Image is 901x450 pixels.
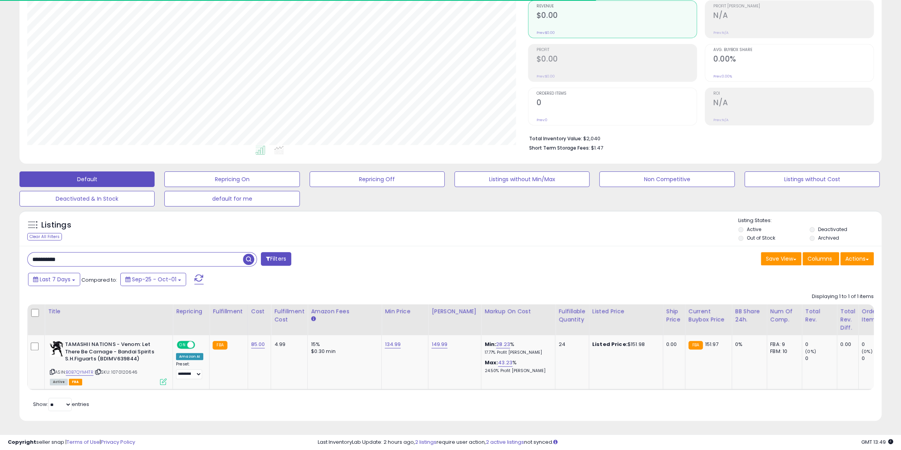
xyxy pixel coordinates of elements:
button: Actions [840,252,874,265]
strong: Copyright [8,438,36,446]
div: 0 [862,341,893,348]
div: 15% [311,341,375,348]
div: Current Buybox Price [688,307,729,324]
span: Revenue [537,4,697,9]
span: FBA [69,379,82,385]
span: 151.97 [705,341,718,348]
small: Prev: $0.00 [537,74,555,79]
span: Show: entries [33,401,89,408]
div: BB Share 24h. [735,307,764,324]
b: TAMASHII NATIONS - Venom: Let There Be Carnage - Bandai Spirits S.H.Figuarts (BDIMV639844) [65,341,160,365]
a: 28.23 [496,341,510,348]
div: Total Rev. Diff. [840,307,855,332]
div: 24 [558,341,582,348]
button: Filters [261,252,291,266]
div: 0.00 [840,341,852,348]
div: 0 [805,341,837,348]
button: Columns [802,252,839,265]
h2: 0.00% [713,55,873,65]
h2: N/A [713,98,873,109]
small: (0%) [805,348,816,355]
span: Compared to: [81,276,117,284]
a: 2 active listings [486,438,524,446]
div: Markup on Cost [484,307,552,316]
div: Fulfillment Cost [274,307,304,324]
a: 134.99 [385,341,401,348]
div: % [484,359,549,374]
span: ROI [713,92,873,96]
div: FBA: 9 [770,341,796,348]
small: FBA [213,341,227,349]
small: Prev: N/A [713,118,729,122]
li: $2,040 [529,133,868,143]
p: 24.50% Profit [PERSON_NAME] [484,368,549,374]
span: All listings currently available for purchase on Amazon [50,379,68,385]
small: Prev: N/A [713,30,729,35]
img: 414nLvd9z-L._SL40_.jpg [50,341,63,356]
h5: Listings [41,220,71,231]
th: The percentage added to the cost of goods (COGS) that forms the calculator for Min & Max prices. [481,304,555,335]
div: Total Rev. [805,307,834,324]
span: OFF [194,342,206,348]
div: Fulfillable Quantity [558,307,585,324]
div: Ordered Items [862,307,890,324]
div: Fulfillment [213,307,244,316]
b: Short Term Storage Fees: [529,145,590,151]
span: ON [178,342,187,348]
button: Listings without Min/Max [454,171,590,187]
span: Columns [808,255,832,263]
a: Terms of Use [67,438,100,446]
button: Repricing Off [310,171,445,187]
div: % [484,341,549,355]
div: $0.30 min [311,348,375,355]
button: Deactivated & In Stock [19,191,155,206]
div: Ship Price [666,307,682,324]
p: 17.77% Profit [PERSON_NAME] [484,350,549,355]
button: default for me [164,191,299,206]
b: Min: [484,341,496,348]
div: [PERSON_NAME] [431,307,478,316]
label: Out of Stock [747,235,775,241]
span: $1.47 [591,144,603,152]
div: Displaying 1 to 1 of 1 items [812,293,874,300]
div: Repricing [176,307,206,316]
button: Non Competitive [599,171,734,187]
span: Last 7 Days [40,275,70,283]
small: Prev: $0.00 [537,30,555,35]
div: FBM: 10 [770,348,796,355]
div: Last InventoryLab Update: 2 hours ago, require user action, not synced. [318,439,893,446]
div: 0 [805,355,837,362]
small: Prev: 0.00% [713,74,732,79]
span: 2025-10-9 13:49 GMT [861,438,893,446]
button: Last 7 Days [28,273,80,286]
div: Min Price [385,307,425,316]
span: Avg. Buybox Share [713,48,873,52]
div: ASIN: [50,341,167,384]
div: Clear All Filters [27,233,62,240]
button: Default [19,171,155,187]
div: 0.00 [666,341,679,348]
span: Profit [PERSON_NAME] [713,4,873,9]
div: Amazon AI [176,353,203,360]
span: Ordered Items [537,92,697,96]
button: Listings without Cost [744,171,880,187]
a: 85.00 [251,341,265,348]
div: seller snap | | [8,439,135,446]
span: Sep-25 - Oct-01 [132,275,176,283]
h2: N/A [713,11,873,21]
div: Num of Comp. [770,307,799,324]
button: Repricing On [164,171,299,187]
button: Save View [761,252,801,265]
span: Profit [537,48,697,52]
b: Max: [484,359,498,366]
label: Active [747,226,761,233]
a: 149.99 [431,341,447,348]
label: Deactivated [818,226,847,233]
button: Sep-25 - Oct-01 [120,273,186,286]
small: (0%) [862,348,873,355]
div: 0% [735,341,761,348]
div: Title [48,307,169,316]
p: Listing States: [738,217,882,224]
div: $151.98 [592,341,657,348]
div: Amazon Fees [311,307,378,316]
